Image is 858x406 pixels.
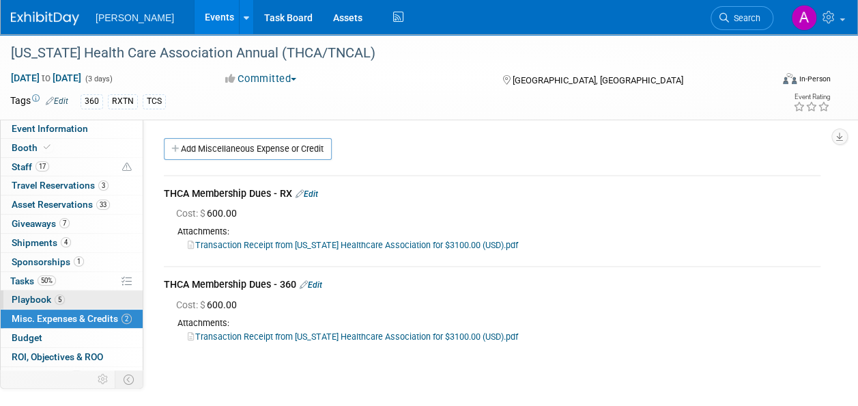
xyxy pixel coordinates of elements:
div: Event Format [711,71,831,92]
span: Potential Scheduling Conflict -- at least one attendee is tagged in another overlapping event. [122,161,132,174]
span: Sponsorships [12,256,84,267]
span: [GEOGRAPHIC_DATA], [GEOGRAPHIC_DATA] [513,75,683,85]
span: Staff [12,161,49,172]
span: 50% [38,275,56,286]
td: Toggle Event Tabs [115,370,143,388]
span: Search [729,13,760,23]
span: 33 [96,200,110,210]
i: Booth reservation complete [44,144,51,151]
span: 4 [61,237,71,247]
a: ROI, Objectives & ROO [1,348,143,366]
a: Budget [1,329,143,347]
a: Edit [300,280,322,290]
span: Budget [12,332,42,343]
span: 600.00 [176,299,242,310]
span: 3 [98,180,109,191]
span: Cost: $ [176,208,207,219]
span: Playbook [12,294,65,305]
div: 360 [81,94,103,109]
a: Playbook5 [1,290,143,309]
span: 12 [70,370,83,381]
td: Personalize Event Tab Strip [91,370,115,388]
a: Travel Reservations3 [1,176,143,195]
span: [PERSON_NAME] [96,12,174,23]
img: Format-Inperson.png [783,73,797,84]
a: Shipments4 [1,234,143,252]
span: Booth [12,142,53,153]
img: ExhibitDay [11,12,79,25]
a: Giveaways7 [1,215,143,233]
div: TCS [143,94,166,109]
span: Attachments [12,370,83,381]
a: Staff17 [1,158,143,176]
a: Asset Reservations33 [1,195,143,214]
a: Event Information [1,120,143,138]
a: Transaction Receipt from [US_STATE] Healthcare Association for $3100.00 (USD).pdf [188,331,518,342]
td: Tags [10,94,68,109]
a: Edit [46,96,68,106]
span: Shipments [12,237,71,248]
div: In-Person [799,74,831,84]
span: Travel Reservations [12,180,109,191]
a: Transaction Receipt from [US_STATE] Healthcare Association for $3100.00 (USD).pdf [188,240,518,250]
a: Search [711,6,773,30]
span: (3 days) [84,75,113,83]
div: Attachments: [164,226,820,238]
div: Attachments: [164,317,820,329]
a: Misc. Expenses & Credits2 [1,310,143,328]
a: Edit [296,189,318,199]
span: Tasks [10,275,56,286]
div: THCA Membership Dues - 360 [164,278,820,294]
span: Asset Reservations [12,199,110,210]
div: RXTN [108,94,138,109]
a: Tasks50% [1,272,143,290]
a: Booth [1,139,143,157]
span: to [40,72,53,83]
span: Misc. Expenses & Credits [12,313,132,324]
span: ROI, Objectives & ROO [12,351,103,362]
div: THCA Membership Dues - RX [164,187,820,203]
div: Event Rating [793,94,830,100]
span: 600.00 [176,208,242,219]
a: Sponsorships1 [1,253,143,271]
span: Event Information [12,123,88,134]
span: 5 [55,295,65,305]
button: Committed [220,72,302,86]
a: Add Miscellaneous Expense or Credit [164,138,332,160]
span: 7 [59,218,70,228]
img: Amber Vincent [791,5,817,31]
span: 17 [35,161,49,172]
div: [US_STATE] Health Care Association Annual (THCA/TNCAL) [6,41,760,66]
a: Attachments12 [1,367,143,385]
span: [DATE] [DATE] [10,72,82,84]
span: Giveaways [12,218,70,229]
span: 1 [74,256,84,267]
span: 2 [121,314,132,324]
span: Cost: $ [176,299,207,310]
